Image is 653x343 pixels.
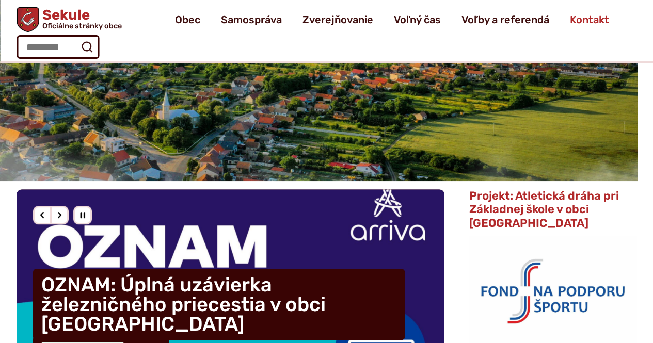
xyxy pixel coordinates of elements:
[469,189,619,230] span: Projekt: Atletická dráha pri Základnej škole v obci [GEOGRAPHIC_DATA]
[50,206,69,224] div: Nasledujúci slajd
[302,5,373,34] a: Zverejňovanie
[17,7,121,32] a: Logo Sekule, prejsť na domovskú stránku.
[33,206,52,224] div: Predošlý slajd
[394,5,441,34] a: Voľný čas
[221,5,282,34] a: Samospráva
[42,22,122,29] span: Oficiálne stránky obce
[39,8,121,30] h1: Sekule
[17,7,39,32] img: Prejsť na domovskú stránku
[570,5,609,34] a: Kontakt
[73,206,92,224] div: Pozastaviť pohyb slajdera
[33,269,405,340] h4: OZNAM: Úplná uzávierka železničného priecestia v obci [GEOGRAPHIC_DATA]
[175,5,200,34] a: Obec
[461,5,549,34] a: Voľby a referendá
